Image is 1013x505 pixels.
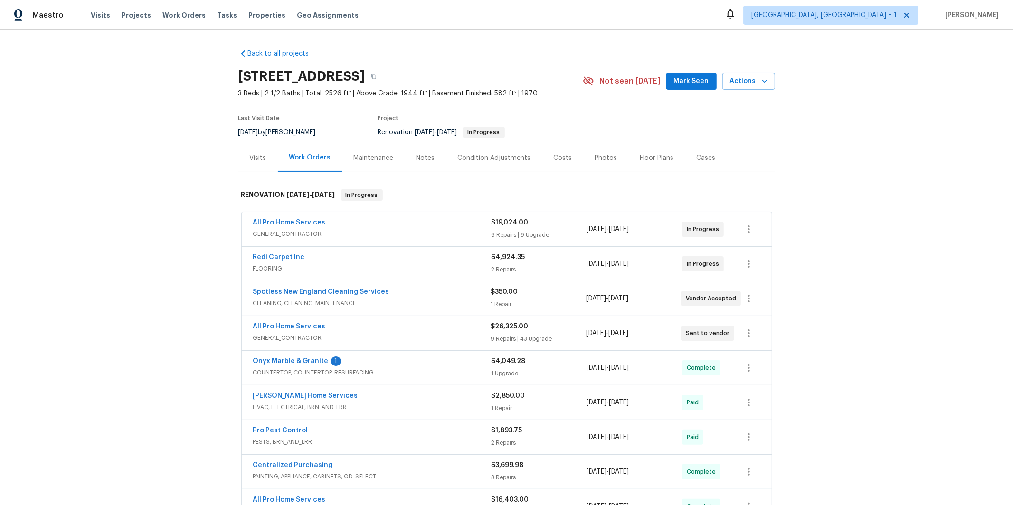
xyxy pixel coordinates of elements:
[492,369,587,378] div: 1 Upgrade
[238,127,327,138] div: by [PERSON_NAME]
[437,129,457,136] span: [DATE]
[122,10,151,20] span: Projects
[492,254,525,261] span: $4,924.35
[666,73,717,90] button: Mark Seen
[492,427,522,434] span: $1,893.75
[289,153,331,162] div: Work Orders
[248,10,285,20] span: Properties
[365,68,382,85] button: Copy Address
[415,129,457,136] span: -
[492,462,524,468] span: $3,699.98
[91,10,110,20] span: Visits
[162,10,206,20] span: Work Orders
[586,328,628,338] span: -
[492,403,587,413] div: 1 Repair
[415,129,435,136] span: [DATE]
[587,365,606,371] span: [DATE]
[587,261,606,267] span: [DATE]
[287,191,310,198] span: [DATE]
[587,224,629,234] span: -
[253,472,492,481] span: PAINTING, APPLIANCE, CABINETS, OD_SELECT
[687,259,723,269] span: In Progress
[586,330,606,337] span: [DATE]
[331,356,341,366] div: 1
[492,438,587,448] div: 2 Repairs
[491,299,586,309] div: 1 Repair
[253,289,389,295] a: Spotless New England Cleaning Services
[253,496,326,503] a: All Pro Home Services
[238,129,258,136] span: [DATE]
[354,153,394,163] div: Maintenance
[253,358,329,365] a: Onyx Marble & Granite
[730,75,767,87] span: Actions
[492,219,529,226] span: $19,024.00
[686,294,740,303] span: Vendor Accepted
[609,261,629,267] span: [DATE]
[378,129,505,136] span: Renovation
[595,153,617,163] div: Photos
[608,330,628,337] span: [DATE]
[253,393,358,399] a: [PERSON_NAME] Home Services
[608,295,628,302] span: [DATE]
[687,363,720,373] span: Complete
[687,467,720,477] span: Complete
[253,299,491,308] span: CLEANING, CLEANING_MAINTENANCE
[587,398,629,407] span: -
[253,229,492,239] span: GENERAL_CONTRACTOR
[674,75,709,87] span: Mark Seen
[491,334,586,344] div: 9 Repairs | 43 Upgrade
[217,12,237,19] span: Tasks
[941,10,999,20] span: [PERSON_NAME]
[587,399,606,406] span: [DATE]
[464,130,504,135] span: In Progress
[417,153,435,163] div: Notes
[238,49,330,58] a: Back to all projects
[238,115,280,121] span: Last Visit Date
[238,72,365,81] h2: [STREET_ADDRESS]
[342,190,382,200] span: In Progress
[587,434,606,440] span: [DATE]
[600,76,661,86] span: Not seen [DATE]
[686,328,733,338] span: Sent to vendor
[586,295,606,302] span: [DATE]
[586,294,628,303] span: -
[253,323,326,330] a: All Pro Home Services
[609,399,629,406] span: [DATE]
[609,226,629,233] span: [DATE]
[609,365,629,371] span: [DATE]
[492,265,587,274] div: 2 Repairs
[492,496,529,503] span: $16,403.00
[587,432,629,442] span: -
[687,432,702,442] span: Paid
[640,153,674,163] div: Floor Plans
[297,10,359,20] span: Geo Assignments
[253,264,492,273] span: FLOORING
[587,363,629,373] span: -
[587,226,606,233] span: [DATE]
[687,398,702,407] span: Paid
[253,437,492,447] span: PESTS, BRN_AND_LRR
[378,115,399,121] span: Project
[587,259,629,269] span: -
[287,191,335,198] span: -
[492,473,587,482] div: 3 Repairs
[238,89,583,98] span: 3 Beds | 2 1/2 Baths | Total: 2526 ft² | Above Grade: 1944 ft² | Basement Finished: 582 ft² | 1970
[491,289,518,295] span: $350.00
[241,189,335,201] h6: RENOVATION
[458,153,531,163] div: Condition Adjustments
[492,230,587,240] div: 6 Repairs | 9 Upgrade
[687,224,723,234] span: In Progress
[492,393,525,399] span: $2,850.00
[253,462,333,468] a: Centralized Purchasing
[253,333,491,343] span: GENERAL_CONTRACTOR
[32,10,64,20] span: Maestro
[253,219,326,226] a: All Pro Home Services
[751,10,897,20] span: [GEOGRAPHIC_DATA], [GEOGRAPHIC_DATA] + 1
[609,434,629,440] span: [DATE]
[492,358,526,365] span: $4,049.28
[238,180,775,210] div: RENOVATION [DATE]-[DATE]In Progress
[697,153,716,163] div: Cases
[587,468,606,475] span: [DATE]
[253,427,308,434] a: Pro Pest Control
[554,153,572,163] div: Costs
